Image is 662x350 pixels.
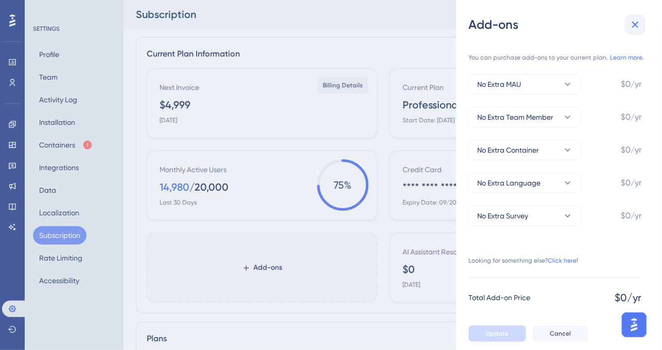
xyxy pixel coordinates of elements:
span: No Extra MAU [477,78,521,90]
span: No Extra Team Member [477,111,553,123]
button: No Extra Container [468,140,582,160]
div: Add-ons [468,16,650,33]
span: You can purchase add-ons to your current plan. [468,53,608,62]
button: Update [468,325,526,342]
span: $0/yr [621,111,641,123]
span: $0/yr [621,177,641,189]
span: $0/yr [621,144,641,156]
span: Total Add-on Price [468,291,530,304]
span: $0/yr [621,78,641,90]
span: Cancel [550,329,571,338]
a: Learn more. [610,53,644,62]
button: No Extra Survey [468,206,582,226]
button: Cancel [532,325,588,342]
span: No Extra Language [477,177,541,189]
span: No Extra Container [477,144,539,156]
span: $0/yr [621,210,641,222]
span: Looking for something else? [468,256,548,265]
button: No Extra Language [468,173,582,193]
button: No Extra Team Member [468,107,582,127]
button: No Extra MAU [468,74,582,95]
iframe: UserGuiding AI Assistant Launcher [619,309,650,340]
span: $0/yr [615,290,641,305]
a: Click here! [548,256,578,265]
span: No Extra Survey [477,210,528,222]
span: Update [486,329,509,338]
